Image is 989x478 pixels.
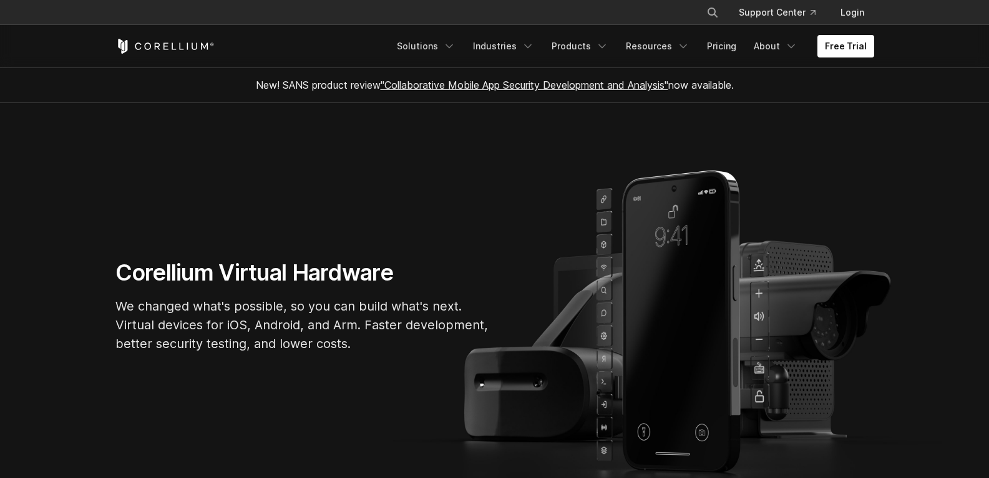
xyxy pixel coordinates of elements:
h1: Corellium Virtual Hardware [115,259,490,287]
a: "Collaborative Mobile App Security Development and Analysis" [381,79,668,91]
a: Support Center [729,1,826,24]
div: Navigation Menu [691,1,874,24]
a: About [746,35,805,57]
span: New! SANS product review now available. [256,79,734,91]
a: Solutions [389,35,463,57]
a: Free Trial [817,35,874,57]
a: Login [831,1,874,24]
button: Search [701,1,724,24]
p: We changed what's possible, so you can build what's next. Virtual devices for iOS, Android, and A... [115,297,490,353]
a: Industries [465,35,542,57]
a: Products [544,35,616,57]
a: Pricing [699,35,744,57]
a: Resources [618,35,697,57]
a: Corellium Home [115,39,215,54]
div: Navigation Menu [389,35,874,57]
